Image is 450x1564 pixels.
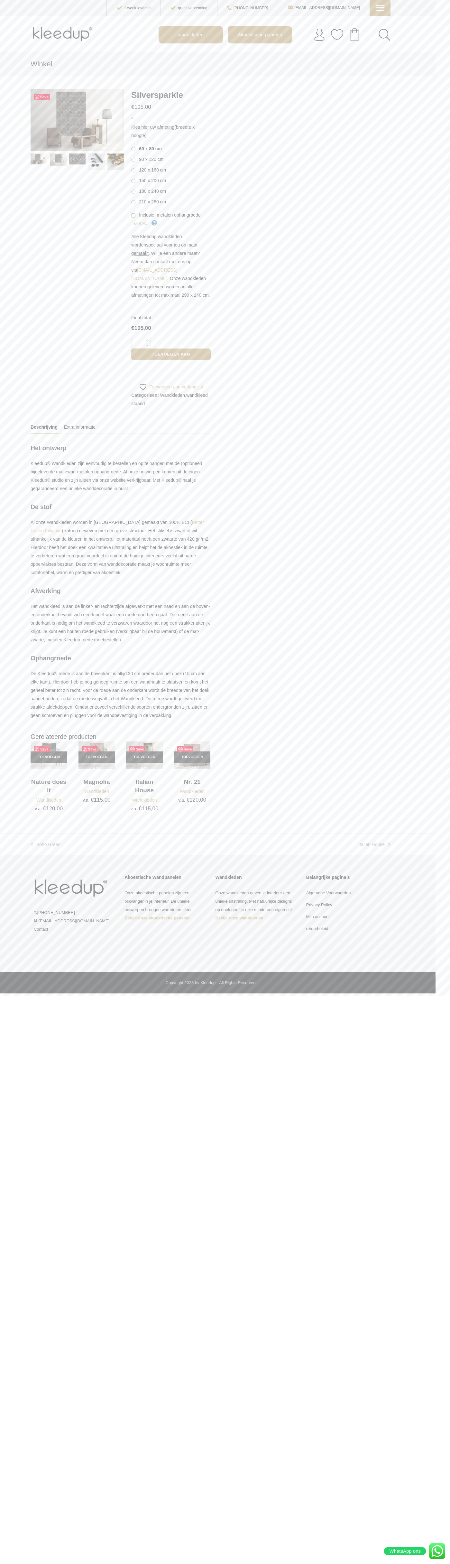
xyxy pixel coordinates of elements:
bdi: 120,00 [43,805,63,812]
img: Silversparkle - Afbeelding 2 [124,89,218,159]
img: Wandkleed detail [69,154,86,165]
a: Italian House [126,778,163,795]
strong: M: [34,918,39,923]
a: Wandkleden [84,789,109,794]
a: Bekijk onze wandkleden [216,916,264,920]
a: Akoestische panelen [228,27,291,43]
p: Onze akoestische panelen zijn een blikvanger in je interieur. De unieke ontwerpen brengen warmte ... [124,889,206,922]
a: Nature Does It [31,741,67,770]
div: Belangrijke pagina’s [306,874,387,881]
img: Wandkleed [31,154,47,165]
a: Italian HouseDetail Van Wandkleed Kleedup Italian House Als Wanddecoratie. [126,741,163,770]
p: [PHONE_NUMBER] [EMAIL_ADDRESS][DOMAIN_NAME] [34,908,115,934]
input: 180 x 240 cm [131,190,135,194]
a: Contact [34,927,48,932]
a: Wandkleden [180,789,205,794]
h2: Gerelateerde producten [31,732,211,741]
span: € [131,104,134,110]
span: , [131,391,210,408]
bdi: 105,00 [131,104,151,110]
strong: T: [34,910,37,915]
dt: Final total [131,313,210,322]
span: 90 x 120 cm [137,157,163,162]
a: Wandkleden [36,797,61,803]
span: v.a. [131,806,138,811]
a: Toevoegen aan verlanglijst [139,383,203,391]
a: Nr. 21 [174,741,211,770]
span: € [43,805,46,812]
a: Mijn account [306,914,330,919]
a: Boho Green [31,842,61,847]
p: (breedte x hoogte) [131,123,210,140]
input: 120 x 160 cm [131,168,135,172]
a: Save [129,746,145,752]
h3: Het ontwerp [31,443,211,453]
a: Extra informatie [64,421,96,433]
span: speciaal voor jou op maat gemaakt [131,242,197,256]
a: Privacy Policy [306,902,332,907]
div: Copyright 2025 by Kleedup - All Rights Reserved [31,979,390,987]
a: [EMAIL_ADDRESS][DOMAIN_NAME] [131,267,177,281]
input: Productaantal [131,337,144,349]
bdi: 120,00 [187,797,206,803]
p: Alle Kleedup wandkleden worden . Wil je een andere maat? Neem dan contact met ons op via . Onze w... [131,232,210,299]
a: Better Cotton Initiative [31,520,204,533]
span: € [91,797,94,803]
img: Silversparkle - Afbeelding 4 [88,154,105,170]
a: wandkleed staand [131,393,208,406]
a: Toevoegen aan winkelwagen: “Italian House“ [126,751,163,763]
span: Al onze Wandkleden worden in [GEOGRAPHIC_DATA] gemaakt van 100% BCI ( ) katoen geweven met een gr... [31,520,204,542]
span: Het materiaal heeft een zwaarte van 420 gr./m2. Hierdoor heeft het doek een kwalitatieve uitstral... [31,536,209,575]
span: Het wandkleed is aan de linker- en rechterzijde afgewerkt met een naad en aan de boven- en onderk... [31,604,210,642]
img: Nr. 21 [174,741,211,769]
a: Nature does it [31,778,67,795]
a: Save [34,746,50,752]
div: Wandkleden [216,874,297,881]
p: Onze wandkleden geven je interieur een unieke uitstraling. Met natuurlijke designs op doek geef j... [216,889,297,922]
span: €49,95 [133,221,147,226]
img: verlanglijstje.svg [331,28,344,41]
span: Toevoegen aan verlanglijst [150,384,203,389]
a: wandkleden [159,27,222,43]
a: Nr. 21 [174,778,211,787]
a: Your cart [344,26,365,42]
h3: De stof [31,502,211,512]
a: Save [177,746,193,752]
span: wandkleden [174,29,207,40]
a: Bekijk onze akoestische panelen [124,916,189,920]
span: € [131,325,134,331]
span: Winkel [31,60,52,68]
a: Wandkleden [160,393,185,398]
a: Search [378,29,390,41]
span: Akoestische panelen [234,29,286,40]
a: Magnolia [78,778,115,787]
span: Inclusief metalen ophangroede [137,212,200,218]
img: Silversparkle - Afbeelding 5 [107,154,124,170]
input: 210 x 260 cm [131,200,135,204]
input: Inclusief metalen ophangroede [131,213,135,218]
h1: Silversparkle [131,89,210,101]
a: Toevoegen aan winkelwagen: “Nr. 21“ [174,751,211,763]
span: 210 x 260 cm [137,199,166,204]
bdi: 115,00 [91,797,110,803]
a: Toevoegen aan winkelwagen: “Nature does it“ [31,751,67,763]
input: 150 x 200 cm [131,179,135,183]
a: Beschrijving [31,421,58,434]
img: Kleedup [31,21,97,47]
h3: Afwerking [31,586,211,596]
a: Toevoegen aan winkelwagen: “Magnolia“ [78,751,115,763]
a: Algemene Voorwaarden [306,890,351,895]
button: Toevoegen aan winkelwagen [131,349,210,360]
span: 180 x 240 cm [137,189,166,194]
a: Italian House [358,842,390,847]
a: retourbeleid [306,926,328,931]
span: v.a. [83,797,90,803]
div: Akoestische Wandpanelen [124,874,206,881]
span: Kies hier uw afmeting [131,125,174,130]
img: Italian House [126,741,163,769]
